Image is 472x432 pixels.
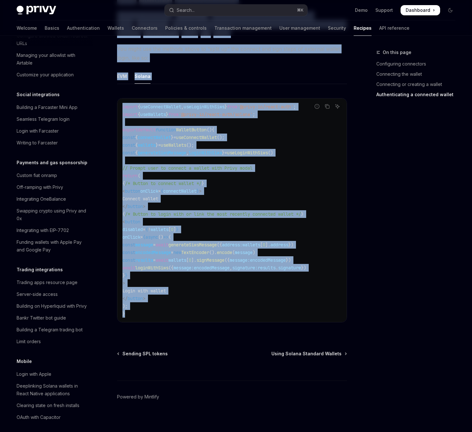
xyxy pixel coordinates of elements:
[202,181,204,186] span: }
[17,207,89,222] div: Swapping crypto using Privy and 0x
[237,104,293,110] span: '@privy-io/react-auth'
[328,20,346,36] a: Security
[163,188,196,194] span: connectWallet
[135,250,171,255] span: encodedMessage
[179,112,253,117] span: '@privy-io/react-auth/solana'
[214,20,272,36] a: Transaction management
[333,102,342,111] button: Ask AI
[143,204,145,209] span: >
[250,257,286,263] span: encodedMessage
[17,338,41,345] div: Limit orders
[17,6,56,15] img: dark logo
[156,142,158,148] span: }
[176,135,217,140] span: useConnectWallet
[11,300,93,312] a: Building on Hyperliquid with Privy
[17,314,66,322] div: Bankr Twitter bot guide
[161,142,186,148] span: useWallets
[225,150,227,156] span: =
[11,324,93,336] a: Building a Telegram trading bot
[168,112,179,117] span: from
[138,127,156,133] span: default
[11,312,93,324] a: Bankr Twitter bot guide
[45,20,59,36] a: Basics
[11,277,93,288] a: Trading apps resource page
[222,150,225,156] span: }
[235,250,253,255] span: message
[207,127,212,133] span: ()
[17,104,77,111] div: Building a Farcaster Mini App
[122,257,135,263] span: const
[128,204,143,209] span: button
[271,351,346,357] a: Using Solana Standard Wallets
[168,265,173,271] span: ({
[138,142,156,148] span: wallets
[17,370,51,378] div: Login with Apple
[143,296,145,301] span: >
[17,326,83,334] div: Building a Telegram trading bot
[196,188,199,194] span: }
[375,7,393,13] a: Support
[122,296,128,301] span: </
[168,257,186,263] span: wallets
[176,127,207,133] span: WalletButton
[128,296,143,301] span: button
[11,50,93,69] a: Managing your allowlist with Airtable
[268,150,273,156] span: ()
[181,250,209,255] span: TextEncoder
[17,71,74,79] div: Customize your application
[184,104,225,110] span: useLoginWithSiws
[323,102,331,111] button: Copy the contents from the code block
[122,204,128,209] span: </
[17,358,32,365] h5: Mobile
[122,181,125,186] span: {
[11,368,93,380] a: Login with Apple
[158,142,161,148] span: =
[122,173,138,179] span: return
[379,20,409,36] a: API reference
[17,183,63,191] div: Off-ramping with Privy
[122,227,143,232] span: disabled
[122,112,138,117] span: import
[122,303,128,309] span: );
[11,125,93,137] a: Login with Farcaster
[177,6,195,14] div: Search...
[118,351,168,357] a: Sending SPL tokens
[11,400,93,411] a: Clearing state on fresh installs
[171,227,173,232] span: 0
[135,265,168,271] span: loginWithSiws
[173,227,176,232] span: ]
[17,227,69,234] div: Integrating with EIP-7702
[263,242,265,248] span: 0
[293,104,296,110] span: ;
[125,219,140,225] span: button
[17,115,70,123] div: Seamless Telegram login
[171,250,173,255] span: =
[166,112,168,117] span: }
[143,234,158,240] span: {async
[122,234,140,240] span: onClick
[17,139,58,147] div: Writing to Farcaster
[158,234,163,240] span: ()
[225,257,230,263] span: ({
[17,290,58,298] div: Server-side access
[11,289,93,300] a: Server-side access
[122,196,158,202] span: Connect wallet
[11,380,93,399] a: Deeplinking Solana wallets in React Native applications
[122,142,135,148] span: const
[11,205,93,224] a: Swapping crypto using Privy and 0x
[135,257,153,263] span: results
[17,172,57,179] div: Custom fiat onramp
[286,257,291,263] span: })
[17,413,61,421] div: OAuth with Capacitor
[125,188,140,194] span: button
[270,242,288,248] span: address
[138,112,140,117] span: {
[171,135,173,140] span: }
[132,20,158,36] a: Connectors
[158,188,161,194] span: =
[17,302,87,310] div: Building on Hyperliquid with Privy
[17,127,59,135] div: Login with Farcaster
[288,242,293,248] span: })
[297,8,304,13] span: ⌘ K
[117,44,347,62] span: You might use the methods above to “split up” the connect and sign steps of external wallet login...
